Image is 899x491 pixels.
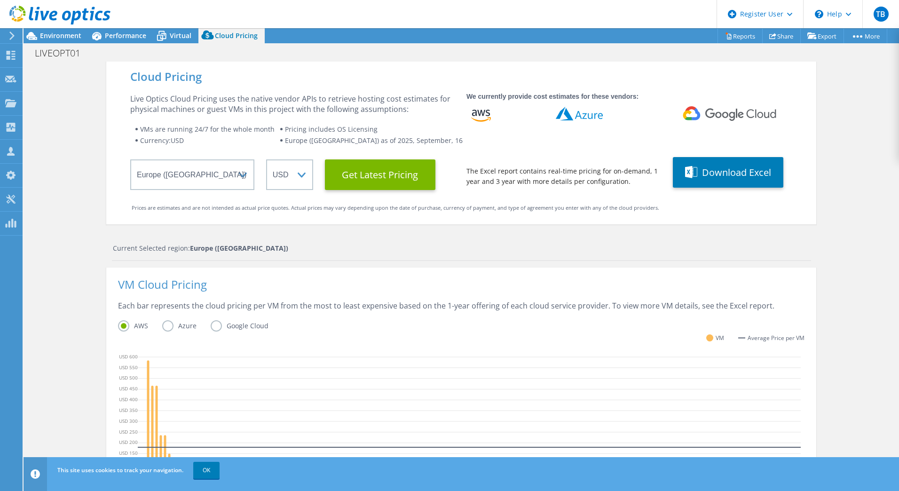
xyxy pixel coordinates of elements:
div: Prices are estimates and are not intended as actual price quotes. Actual prices may vary dependin... [132,203,791,213]
span: Currency: USD [140,136,184,145]
div: Cloud Pricing [130,71,792,82]
text: USD 550 [119,364,138,370]
span: Average Price per VM [748,333,804,343]
a: Share [762,29,801,43]
span: Pricing includes OS Licensing [285,125,378,134]
div: Each bar represents the cloud pricing per VM from the most to least expensive based on the 1-year... [118,301,804,320]
text: USD 350 [119,406,138,413]
div: The Excel report contains real-time pricing for on-demand, 1 year and 3 year with more details pe... [466,166,661,187]
strong: Europe ([GEOGRAPHIC_DATA]) [190,244,288,253]
a: More [844,29,887,43]
text: USD 400 [119,396,138,403]
text: USD 600 [119,353,138,359]
text: USD 200 [119,439,138,445]
text: USD 450 [119,385,138,392]
span: VM [716,333,724,343]
label: Google Cloud [211,320,283,332]
span: Virtual [170,31,191,40]
strong: We currently provide cost estimates for these vendors: [466,93,639,100]
span: TB [874,7,889,22]
label: Azure [162,320,211,332]
text: USD 150 [119,450,138,456]
span: Europe ([GEOGRAPHIC_DATA]) as of 2025, September, 16 [285,136,463,145]
span: Performance [105,31,146,40]
h1: LIVEOPT01 [31,48,95,58]
span: Cloud Pricing [215,31,258,40]
button: Download Excel [673,157,783,188]
span: Environment [40,31,81,40]
text: USD 250 [119,428,138,435]
a: Reports [718,29,763,43]
div: Current Selected region: [113,243,811,253]
a: OK [193,462,220,479]
span: VMs are running 24/7 for the whole month [140,125,275,134]
svg: \n [815,10,823,18]
button: Get Latest Pricing [325,159,435,190]
label: AWS [118,320,162,332]
a: Export [800,29,844,43]
text: USD 500 [119,374,138,381]
span: This site uses cookies to track your navigation. [57,466,183,474]
text: USD 300 [119,417,138,424]
div: VM Cloud Pricing [118,279,804,301]
div: Live Optics Cloud Pricing uses the native vendor APIs to retrieve hosting cost estimates for phys... [130,94,455,114]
